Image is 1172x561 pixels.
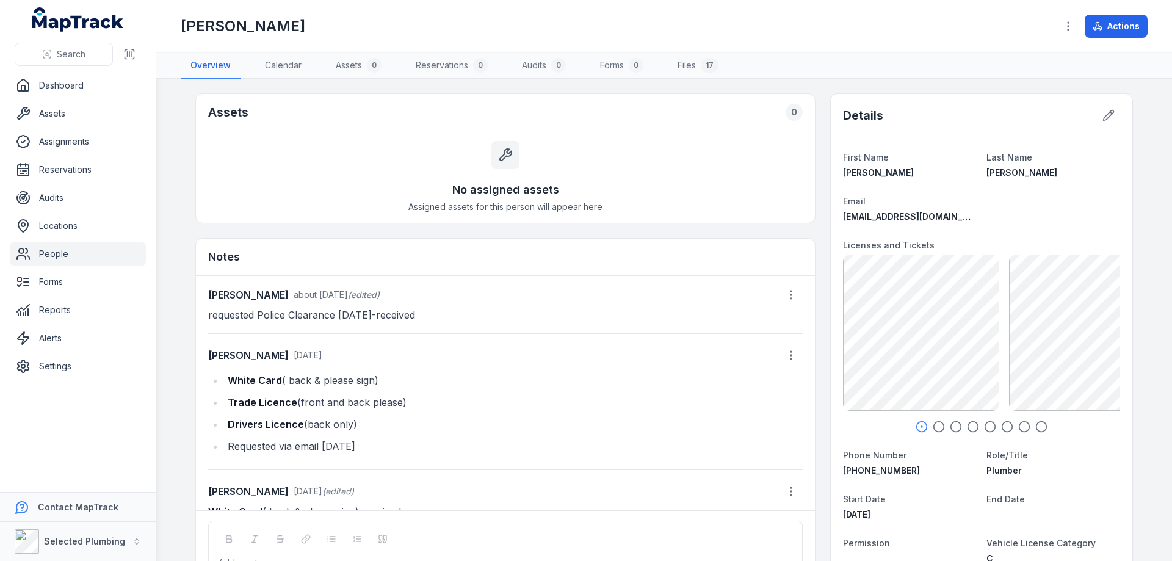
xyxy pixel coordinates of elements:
[294,350,322,360] span: [DATE]
[668,53,728,79] a: Files17
[10,101,146,126] a: Assets
[843,494,886,504] span: Start Date
[452,181,559,198] h3: No assigned assets
[1085,15,1148,38] button: Actions
[408,201,602,213] span: Assigned assets for this person will appear here
[986,494,1025,504] span: End Date
[255,53,311,79] a: Calendar
[843,152,889,162] span: First Name
[208,248,240,266] h3: Notes
[10,242,146,266] a: People
[10,73,146,98] a: Dashboard
[224,438,803,455] li: Requested via email [DATE]
[843,509,870,519] span: [DATE]
[15,43,113,66] button: Search
[10,186,146,210] a: Audits
[294,289,348,300] span: about [DATE]
[224,416,803,433] li: (back only)
[10,326,146,350] a: Alerts
[224,394,803,411] li: (front and back please)
[44,536,125,546] strong: Selected Plumbing
[294,289,348,300] time: 7/14/2025, 9:58:23 AM
[629,58,643,73] div: 0
[10,129,146,154] a: Assignments
[294,486,322,496] span: [DATE]
[208,484,289,499] strong: [PERSON_NAME]
[843,450,906,460] span: Phone Number
[10,214,146,238] a: Locations
[986,465,1022,476] span: Plumber
[208,348,289,363] strong: [PERSON_NAME]
[322,486,354,496] span: (edited)
[590,53,653,79] a: Forms0
[228,396,297,408] strong: Trade Licence
[986,538,1096,548] span: Vehicle License Category
[473,58,488,73] div: 0
[843,509,870,519] time: 10/28/2024, 12:00:00 AM
[10,354,146,378] a: Settings
[10,157,146,182] a: Reservations
[181,16,305,36] h1: [PERSON_NAME]
[228,418,304,430] strong: Drivers Licence
[38,502,118,512] strong: Contact MapTrack
[986,152,1032,162] span: Last Name
[208,306,803,324] p: requested Police Clearance [DATE]-received
[701,58,718,73] div: 17
[986,450,1028,460] span: Role/Title
[294,486,322,496] time: 9/1/2025, 11:09:05 AM
[367,58,382,73] div: 0
[843,240,935,250] span: Licenses and Tickets
[348,289,380,300] span: (edited)
[843,538,890,548] span: Permission
[326,53,391,79] a: Assets0
[208,503,803,554] p: ( back & please sign) received Email sent as reminder Received [DATE]
[551,58,566,73] div: 0
[181,53,241,79] a: Overview
[843,196,866,206] span: Email
[57,48,85,60] span: Search
[208,505,262,518] strong: White Card
[843,465,920,476] span: [PHONE_NUMBER]
[208,288,289,302] strong: [PERSON_NAME]
[406,53,497,79] a: Reservations0
[786,104,803,121] div: 0
[843,107,883,124] h2: Details
[843,167,914,178] span: [PERSON_NAME]
[10,270,146,294] a: Forms
[512,53,576,79] a: Audits0
[986,167,1057,178] span: [PERSON_NAME]
[228,374,282,386] strong: White Card
[843,211,990,222] span: [EMAIL_ADDRESS][DOMAIN_NAME]
[224,372,803,389] li: ( back & please sign)
[10,298,146,322] a: Reports
[294,350,322,360] time: 8/21/2025, 9:28:21 AM
[32,7,124,32] a: MapTrack
[208,104,248,121] h2: Assets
